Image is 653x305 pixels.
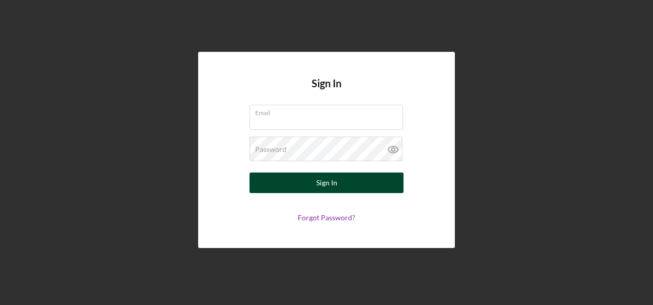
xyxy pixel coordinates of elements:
div: Sign In [316,173,337,193]
a: Forgot Password? [298,213,355,222]
label: Password [255,145,286,154]
h4: Sign In [312,78,341,105]
label: Email [255,105,403,117]
button: Sign In [249,173,404,193]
